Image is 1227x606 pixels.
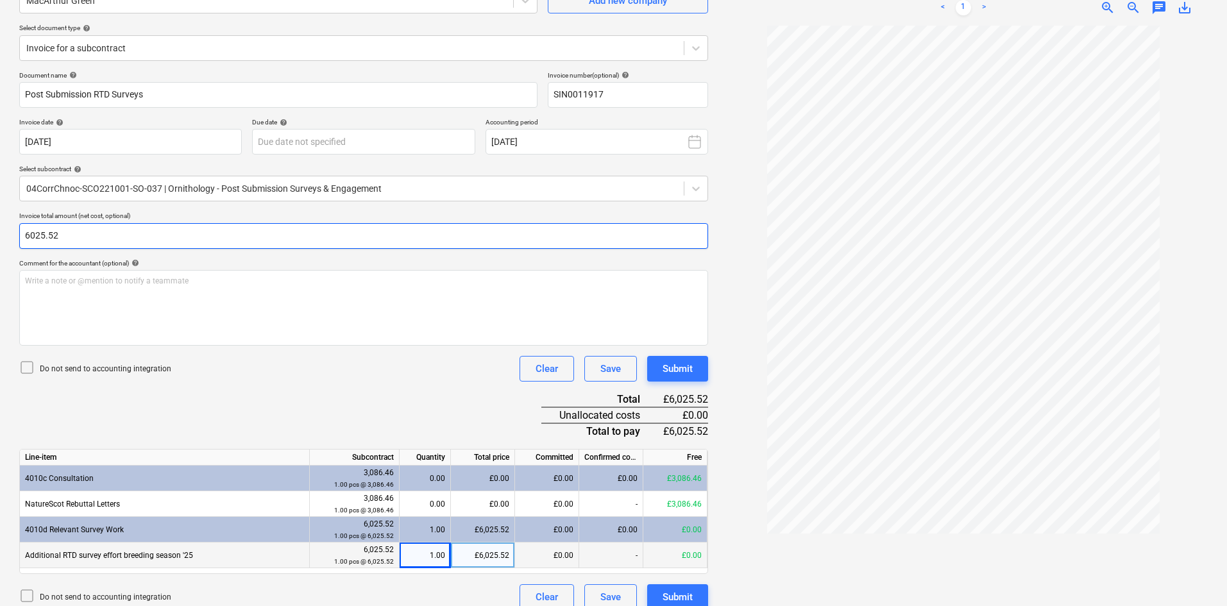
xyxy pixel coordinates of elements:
div: Invoice date [19,118,242,126]
div: Select subcontract [19,165,708,173]
p: Do not send to accounting integration [40,592,171,603]
span: help [71,165,81,173]
div: £3,086.46 [643,491,707,517]
div: 1.00 [405,517,445,543]
div: Comment for the accountant (optional) [19,259,708,267]
p: Accounting period [486,118,708,129]
input: Invoice date not specified [19,129,242,155]
div: £6,025.52 [661,423,709,439]
div: 6,025.52 [315,544,394,568]
span: help [53,119,63,126]
button: Submit [647,356,708,382]
div: £0.00 [451,491,515,517]
span: help [277,119,287,126]
div: £0.00 [451,466,515,491]
div: Line-item [20,450,310,466]
span: 4010c Consultation [25,474,94,483]
div: £0.00 [643,543,707,568]
span: help [129,259,139,267]
input: Invoice number [548,82,708,108]
span: help [619,71,629,79]
span: Additional RTD survey effort breeding season '25 [25,551,193,560]
div: Total price [451,450,515,466]
div: Save [600,589,621,605]
div: £6,025.52 [451,517,515,543]
div: 3,086.46 [315,467,394,491]
span: help [67,71,77,79]
div: £6,025.52 [451,543,515,568]
div: 1.00 [405,543,445,568]
div: £0.00 [643,517,707,543]
div: £0.00 [515,491,579,517]
div: Submit [663,360,693,377]
div: Save [600,360,621,377]
div: Total to pay [541,423,660,439]
div: Due date [252,118,475,126]
div: £0.00 [579,466,643,491]
p: Invoice total amount (net cost, optional) [19,212,708,223]
button: Clear [520,356,574,382]
div: £0.00 [661,407,709,423]
div: Free [643,450,707,466]
div: - [579,543,643,568]
small: 1.00 pcs @ 6,025.52 [334,558,394,565]
span: help [80,24,90,32]
small: 1.00 pcs @ 6,025.52 [334,532,394,539]
span: 4010d Relevant Survey Work [25,525,124,534]
div: £0.00 [515,466,579,491]
div: Submit [663,589,693,605]
input: Invoice total amount (net cost, optional) [19,223,708,249]
div: 3,086.46 [315,492,394,516]
div: Document name [19,71,537,80]
input: Document name [19,82,537,108]
div: £6,025.52 [661,392,709,407]
iframe: Chat Widget [1163,544,1227,606]
div: Unallocated costs [541,407,660,423]
div: 6,025.52 [315,518,394,542]
div: Committed [515,450,579,466]
div: Quantity [400,450,451,466]
button: [DATE] [486,129,708,155]
div: Subcontract [310,450,400,466]
input: Due date not specified [252,129,475,155]
div: £3,086.46 [643,466,707,491]
div: Invoice number (optional) [548,71,708,80]
div: £0.00 [515,517,579,543]
div: Clear [536,360,558,377]
span: NatureScot Rebuttal Letters [25,500,120,509]
div: - [579,491,643,517]
div: 0.00 [405,466,445,491]
div: Confirmed costs [579,450,643,466]
button: Save [584,356,637,382]
div: Select document type [19,24,708,32]
small: 1.00 pcs @ 3,086.46 [334,507,394,514]
div: Clear [536,589,558,605]
div: Total [541,392,660,407]
p: Do not send to accounting integration [40,364,171,375]
div: £0.00 [579,517,643,543]
div: £0.00 [515,543,579,568]
small: 1.00 pcs @ 3,086.46 [334,481,394,488]
div: 0.00 [405,491,445,517]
